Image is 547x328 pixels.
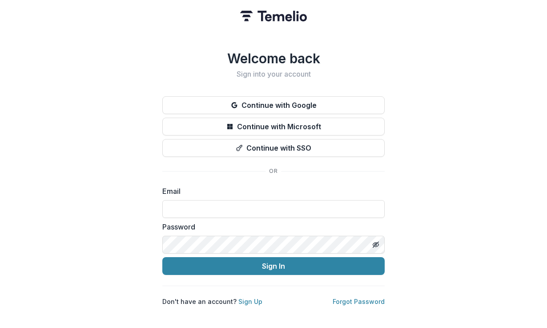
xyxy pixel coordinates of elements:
a: Sign Up [238,298,262,305]
p: Don't have an account? [162,297,262,306]
h1: Welcome back [162,50,385,66]
button: Continue with Microsoft [162,118,385,135]
button: Sign In [162,257,385,275]
label: Password [162,221,379,232]
h2: Sign into your account [162,70,385,78]
button: Toggle password visibility [369,238,383,252]
a: Forgot Password [333,298,385,305]
img: Temelio [240,11,307,21]
button: Continue with SSO [162,139,385,157]
button: Continue with Google [162,96,385,114]
label: Email [162,186,379,197]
